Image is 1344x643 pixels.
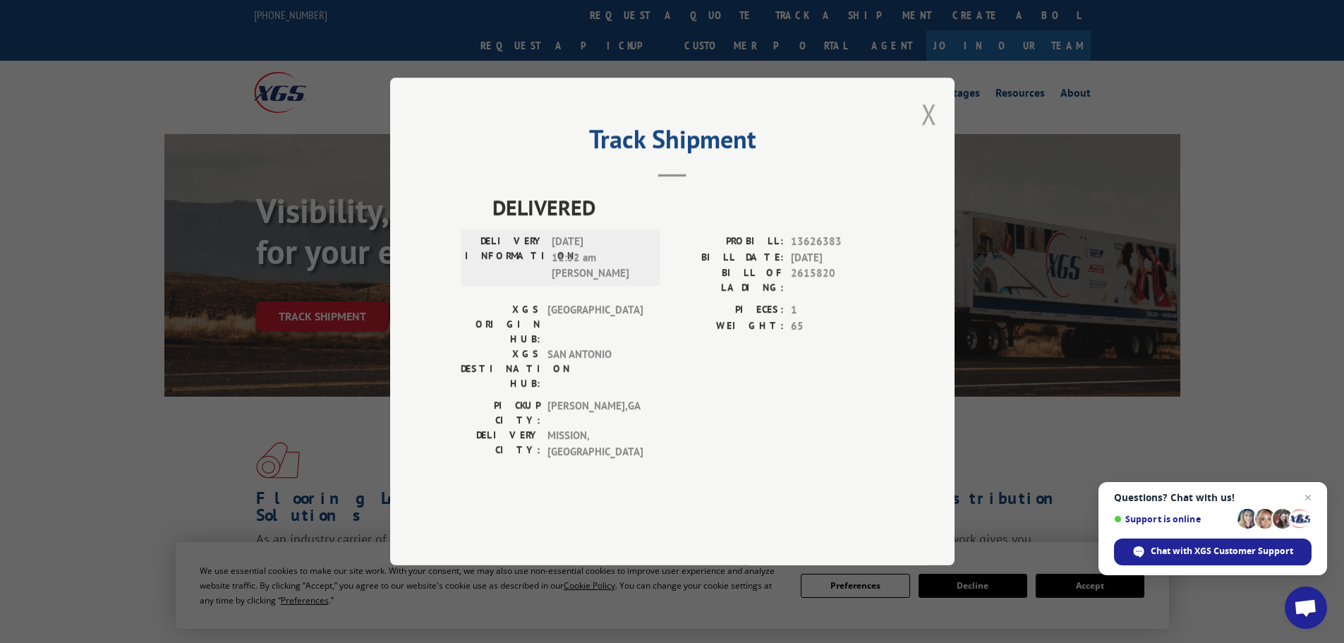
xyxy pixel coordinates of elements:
[672,250,784,266] label: BILL DATE:
[1114,492,1312,503] span: Questions? Chat with us!
[461,428,540,459] label: DELIVERY CITY:
[672,234,784,250] label: PROBILL:
[791,234,884,250] span: 13626383
[461,398,540,428] label: PICKUP CITY:
[672,302,784,318] label: PIECES:
[1151,545,1293,558] span: Chat with XGS Customer Support
[461,302,540,347] label: XGS ORIGIN HUB:
[552,234,647,282] span: [DATE] 11:52 am [PERSON_NAME]
[547,302,643,347] span: [GEOGRAPHIC_DATA]
[461,129,884,156] h2: Track Shipment
[547,398,643,428] span: [PERSON_NAME] , GA
[791,318,884,335] span: 65
[547,428,643,459] span: MISSION , [GEOGRAPHIC_DATA]
[461,347,540,391] label: XGS DESTINATION HUB:
[921,95,937,133] button: Close modal
[1114,539,1312,565] div: Chat with XGS Customer Support
[672,318,784,335] label: WEIGHT:
[791,250,884,266] span: [DATE]
[1300,489,1316,506] span: Close chat
[492,191,884,223] span: DELIVERED
[791,265,884,295] span: 2615820
[791,302,884,318] span: 1
[1114,514,1233,524] span: Support is online
[672,265,784,295] label: BILL OF LADING:
[547,347,643,391] span: SAN ANTONIO
[1285,587,1327,629] div: Open chat
[465,234,545,282] label: DELIVERY INFORMATION:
